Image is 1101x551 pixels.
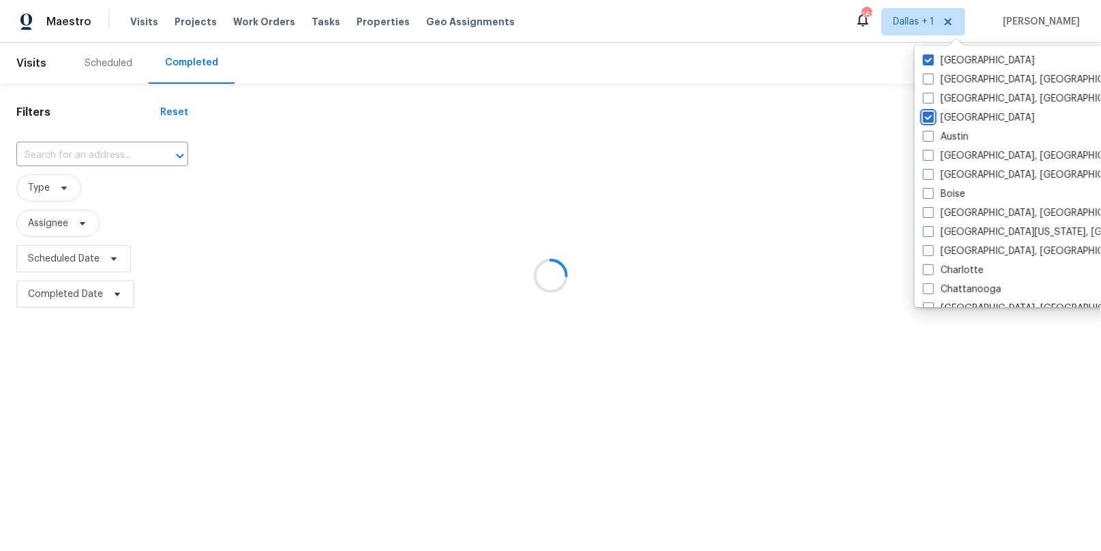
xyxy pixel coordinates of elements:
[923,54,1035,67] label: [GEOGRAPHIC_DATA]
[862,8,871,22] div: 168
[923,187,965,201] label: Boise
[923,283,1001,296] label: Chattanooga
[923,130,969,144] label: Austin
[923,111,1035,125] label: [GEOGRAPHIC_DATA]
[923,264,984,277] label: Charlotte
